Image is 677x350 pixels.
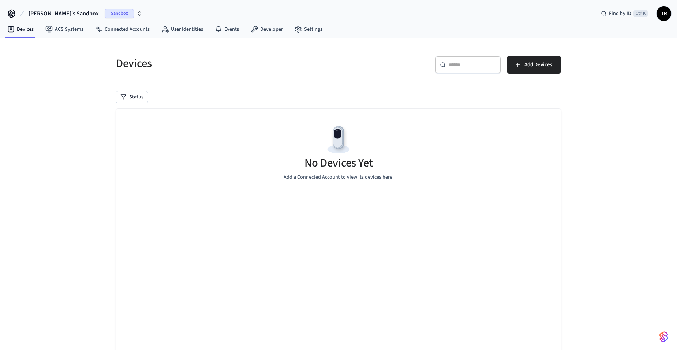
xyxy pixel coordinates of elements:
[245,23,289,36] a: Developer
[29,9,99,18] span: [PERSON_NAME]'s Sandbox
[609,10,631,17] span: Find by ID
[116,56,334,71] h5: Devices
[105,9,134,18] span: Sandbox
[89,23,156,36] a: Connected Accounts
[524,60,552,70] span: Add Devices
[659,331,668,343] img: SeamLogoGradient.69752ec5.svg
[284,174,394,181] p: Add a Connected Account to view its devices here!
[209,23,245,36] a: Events
[116,91,148,103] button: Status
[289,23,328,36] a: Settings
[507,56,561,74] button: Add Devices
[1,23,40,36] a: Devices
[595,7,654,20] div: Find by IDCtrl K
[322,123,355,156] img: Devices Empty State
[633,10,648,17] span: Ctrl K
[156,23,209,36] a: User Identities
[657,6,671,21] button: TR
[304,156,373,171] h5: No Devices Yet
[657,7,670,20] span: TR
[40,23,89,36] a: ACS Systems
